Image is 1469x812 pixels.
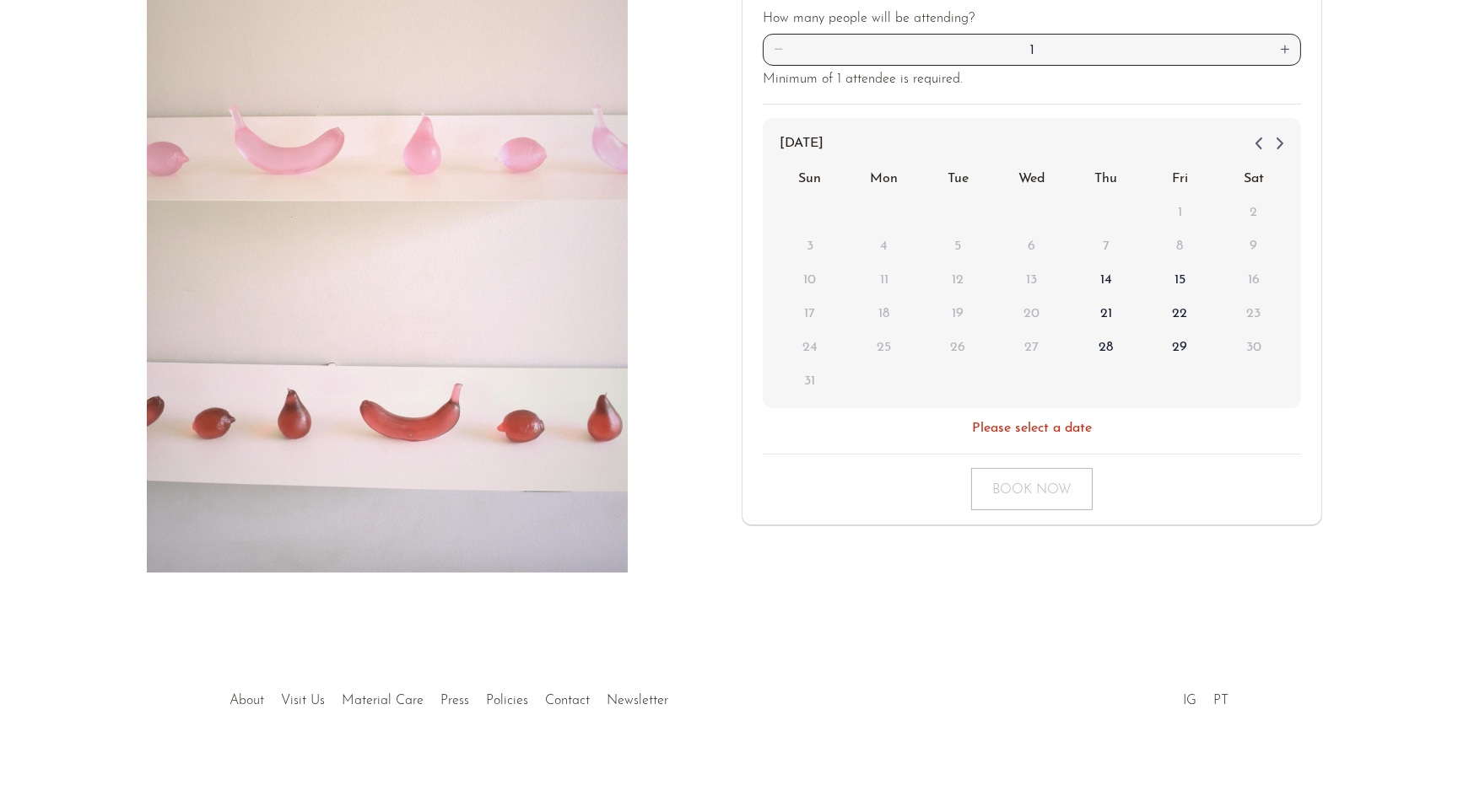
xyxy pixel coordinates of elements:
[1091,332,1121,363] span: 28
[1069,162,1143,196] div: Thu
[343,694,424,707] a: Material Care
[230,694,265,707] a: About
[763,8,1301,30] div: How many people will be attending?
[972,418,1092,440] div: Please select a date
[487,694,529,707] a: Policies
[773,128,1291,159] div: [DATE]
[1143,162,1218,196] div: Fri
[1164,298,1195,329] span: 22
[847,162,921,196] div: Mon
[222,680,678,713] ul: Quick links
[1183,694,1196,707] a: IG
[546,694,591,707] a: Contact
[1217,162,1291,196] div: Sat
[1213,694,1229,707] a: PT
[921,162,996,196] div: Tue
[282,694,326,707] a: Visit Us
[1091,265,1121,295] span: 14
[1175,680,1237,713] ul: Social Medias
[1164,332,1195,363] span: 29
[763,69,1301,91] div: Minimum of 1 attendee is required.
[1091,298,1121,329] span: 21
[441,694,470,707] a: Press
[773,162,847,196] div: Sun
[995,162,1069,196] div: Wed
[1164,265,1195,295] span: 15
